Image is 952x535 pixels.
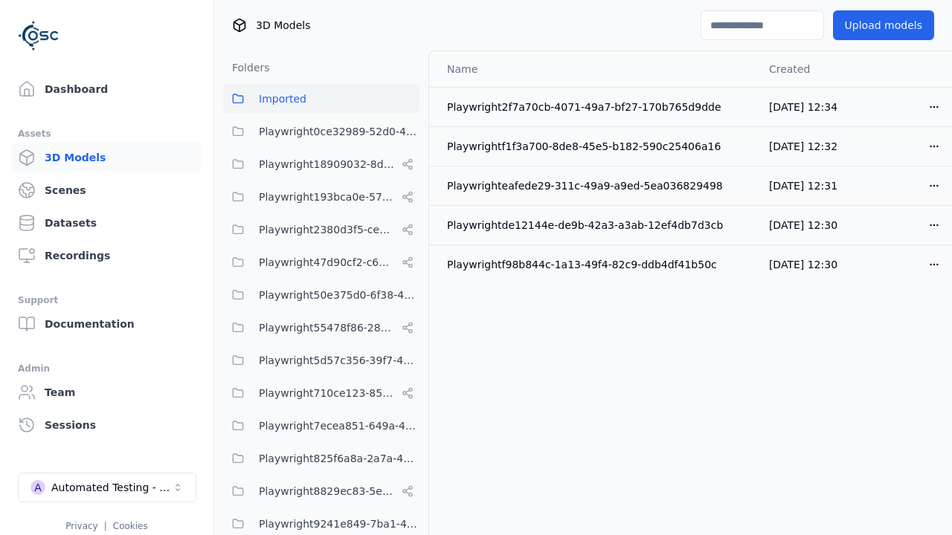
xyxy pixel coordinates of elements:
a: Dashboard [12,74,202,104]
a: Sessions [12,410,202,440]
div: Support [18,291,196,309]
div: Playwrighteafede29-311c-49a9-a9ed-5ea036829498 [447,178,745,193]
span: Playwright710ce123-85fd-4f8c-9759-23c3308d8830 [259,384,396,402]
th: Created [757,51,856,87]
button: Playwright55478f86-28dc-49b8-8d1f-c7b13b14578c [223,313,419,343]
div: Playwrightf98b844c-1a13-49f4-82c9-ddb4df41b50c [447,257,745,272]
span: Playwright18909032-8d07-45c5-9c81-9eec75d0b16b [259,155,396,173]
span: | [104,521,107,531]
button: Playwright50e375d0-6f38-48a7-96e0-b0dcfa24b72f [223,280,419,310]
button: Playwright5d57c356-39f7-47ed-9ab9-d0409ac6cddc [223,346,419,375]
div: Playwright2f7a70cb-4071-49a7-bf27-170b765d9dde [447,100,745,114]
span: [DATE] 12:30 [769,259,837,270]
a: Privacy [65,521,97,531]
span: [DATE] 12:31 [769,180,837,192]
a: 3D Models [12,143,202,172]
button: Imported [223,84,419,114]
button: Playwright825f6a8a-2a7a-425c-94f7-650318982f69 [223,444,419,473]
a: Scenes [12,175,202,205]
button: Playwright7ecea851-649a-419a-985e-fcff41a98b20 [223,411,419,441]
span: Playwright193bca0e-57fa-418d-8ea9-45122e711dc7 [259,188,396,206]
button: Playwright193bca0e-57fa-418d-8ea9-45122e711dc7 [223,182,419,212]
span: Playwright825f6a8a-2a7a-425c-94f7-650318982f69 [259,450,419,467]
span: [DATE] 12:30 [769,219,837,231]
button: Playwright710ce123-85fd-4f8c-9759-23c3308d8830 [223,378,419,408]
button: Playwright47d90cf2-c635-4353-ba3b-5d4538945666 [223,247,419,277]
span: Playwright47d90cf2-c635-4353-ba3b-5d4538945666 [259,253,396,271]
a: Team [12,377,202,407]
span: Playwright9241e849-7ba1-474f-9275-02cfa81d37fc [259,515,419,533]
th: Name [429,51,757,87]
button: Playwright18909032-8d07-45c5-9c81-9eec75d0b16b [223,149,419,179]
a: Recordings [12,241,202,270]
button: Upload models [833,10,934,40]
span: Playwright7ecea851-649a-419a-985e-fcff41a98b20 [259,417,419,435]
button: Playwright2380d3f5-cebf-494e-b965-66be4d67505e [223,215,419,244]
img: Logo [18,15,59,56]
span: Playwright8829ec83-5e68-4376-b984-049061a310ed [259,482,396,500]
a: Cookies [113,521,148,531]
div: Assets [18,125,196,143]
span: Playwright55478f86-28dc-49b8-8d1f-c7b13b14578c [259,319,396,337]
span: Playwright5d57c356-39f7-47ed-9ab9-d0409ac6cddc [259,351,419,369]
a: Documentation [12,309,202,339]
span: [DATE] 12:32 [769,140,837,152]
a: Datasets [12,208,202,238]
span: Playwright2380d3f5-cebf-494e-b965-66be4d67505e [259,221,396,239]
button: Select a workspace [18,473,196,502]
span: Playwright50e375d0-6f38-48a7-96e0-b0dcfa24b72f [259,286,419,304]
span: 3D Models [256,18,310,33]
button: Playwright8829ec83-5e68-4376-b984-049061a310ed [223,476,419,506]
h3: Folders [223,60,270,75]
button: Playwright0ce32989-52d0-45cf-b5b9-59d5033d313a [223,117,419,146]
div: A [30,480,45,495]
div: Automated Testing - Playwright [51,480,172,495]
span: Playwright0ce32989-52d0-45cf-b5b9-59d5033d313a [259,123,419,140]
div: Admin [18,360,196,377]
span: [DATE] 12:34 [769,101,837,113]
div: Playwrightde12144e-de9b-42a3-a3ab-12ef4db7d3cb [447,218,745,233]
span: Imported [259,90,306,108]
div: Playwrightf1f3a700-8de8-45e5-b182-590c25406a16 [447,139,745,154]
